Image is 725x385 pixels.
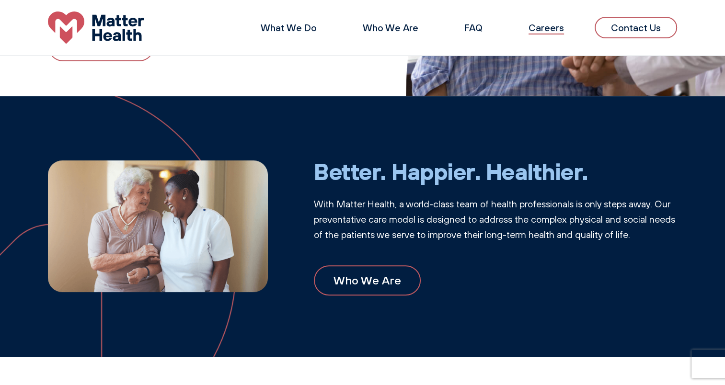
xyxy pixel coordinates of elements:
[363,22,418,34] a: Who We Are
[314,265,421,295] a: Who We Are
[464,22,483,34] a: FAQ
[595,17,677,38] a: Contact Us
[261,22,317,34] a: What We Do
[314,158,677,185] h2: Better. Happier. Healthier.
[529,22,564,34] a: Careers
[314,196,677,242] p: With Matter Health, a world-class team of health professionals is only steps away. Our preventati...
